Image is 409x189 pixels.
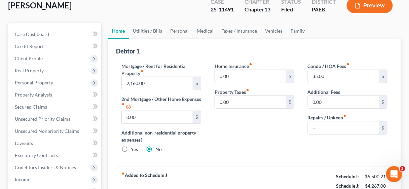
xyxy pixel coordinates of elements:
span: Client Profile [15,55,43,61]
span: Income [15,177,30,182]
label: Repairs / Upkeep [308,114,347,121]
span: Property Analysis [15,92,52,98]
div: 25-11491 [211,6,234,13]
input: -- [215,96,286,109]
div: $ [379,121,387,134]
a: Taxes / Insurance [218,23,261,39]
span: Codebtors Insiders & Notices [15,164,76,170]
div: Filed [281,6,301,13]
span: Lawsuits [15,140,33,146]
span: Personal Property [15,80,53,85]
span: Case Dashboard [15,31,49,37]
i: fiber_manual_record [121,103,125,106]
div: $ [193,111,201,124]
div: $ [379,70,387,83]
span: Real Property [15,68,44,73]
a: Utilities / Bills [129,23,166,39]
input: -- [308,121,379,134]
a: Vehicles [261,23,287,39]
label: Mortgage / Rent for Residential Property [121,63,201,77]
a: Executory Contracts [9,149,101,161]
div: $5,500.21 [365,173,387,180]
strong: Schedule J: [336,183,360,189]
div: PAEB [312,6,336,13]
i: fiber_manual_record [246,88,249,92]
span: Secured Claims [15,104,47,110]
input: -- [122,111,193,124]
i: fiber_manual_record [346,63,350,66]
div: $ [286,96,294,109]
iframe: Intercom live chat [386,166,402,182]
input: -- [308,70,379,83]
span: Unsecured Priority Claims [15,116,70,122]
i: fiber_manual_record [140,70,144,73]
a: Property Analysis [9,89,101,101]
a: Unsecured Priority Claims [9,113,101,125]
label: No [155,146,162,153]
span: [PERSON_NAME] [8,0,72,10]
input: -- [215,70,286,83]
a: Secured Claims [9,101,101,113]
input: -- [122,77,193,90]
i: fiber_manual_record [121,172,125,175]
strong: Schedule I: [336,174,359,179]
span: Unsecured Nonpriority Claims [15,128,79,134]
span: 13 [264,6,270,12]
a: Case Dashboard [9,28,101,40]
span: 3 [400,166,405,172]
i: fiber_manual_record [343,114,347,117]
a: Family [287,23,309,39]
div: Chapter [245,6,270,13]
span: Credit Report [15,43,44,49]
span: Executory Contracts [15,152,58,158]
label: Yes [131,146,138,153]
div: $ [286,70,294,83]
div: $ [193,77,201,90]
i: fiber_manual_record [249,63,252,66]
a: Home [108,23,129,39]
a: Unsecured Nonpriority Claims [9,125,101,137]
div: $ [379,96,387,109]
label: 2nd Mortgage / Other Home Expenses [121,96,201,111]
input: -- [308,96,379,109]
label: Home Insurance [215,63,252,70]
label: Additional non-residential property expenses? [121,129,201,143]
a: Credit Report [9,40,101,52]
label: Property Taxes [215,88,249,96]
div: Debtor 1 [116,47,140,55]
label: Additional Fees [308,88,340,96]
a: Medical [193,23,218,39]
label: Condo / HOA Fees [308,63,350,70]
a: Lawsuits [9,137,101,149]
a: Personal [166,23,193,39]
